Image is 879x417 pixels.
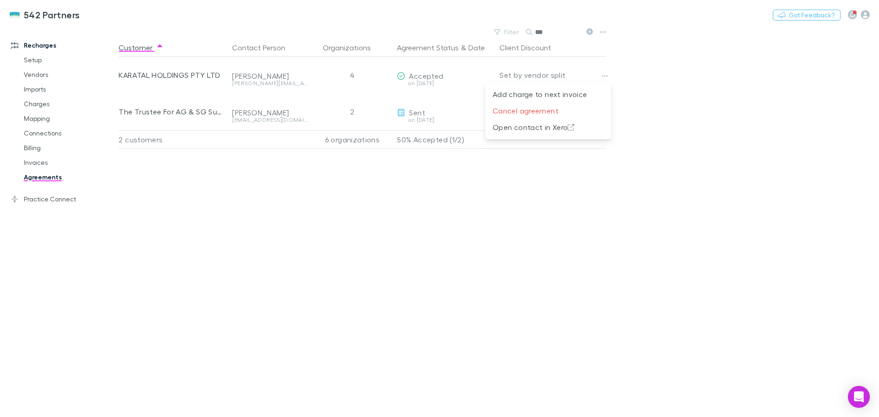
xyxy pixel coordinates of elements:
[485,119,611,135] li: Open contact in Xero
[485,86,611,103] li: Add charge to next invoice
[493,122,604,133] p: Open contact in Xero
[485,122,611,130] a: Open contact in Xero
[848,386,870,408] div: Open Intercom Messenger
[493,89,604,100] p: Add charge to next invoice
[493,105,604,116] p: Cancel agreement
[485,103,611,119] li: Cancel agreement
